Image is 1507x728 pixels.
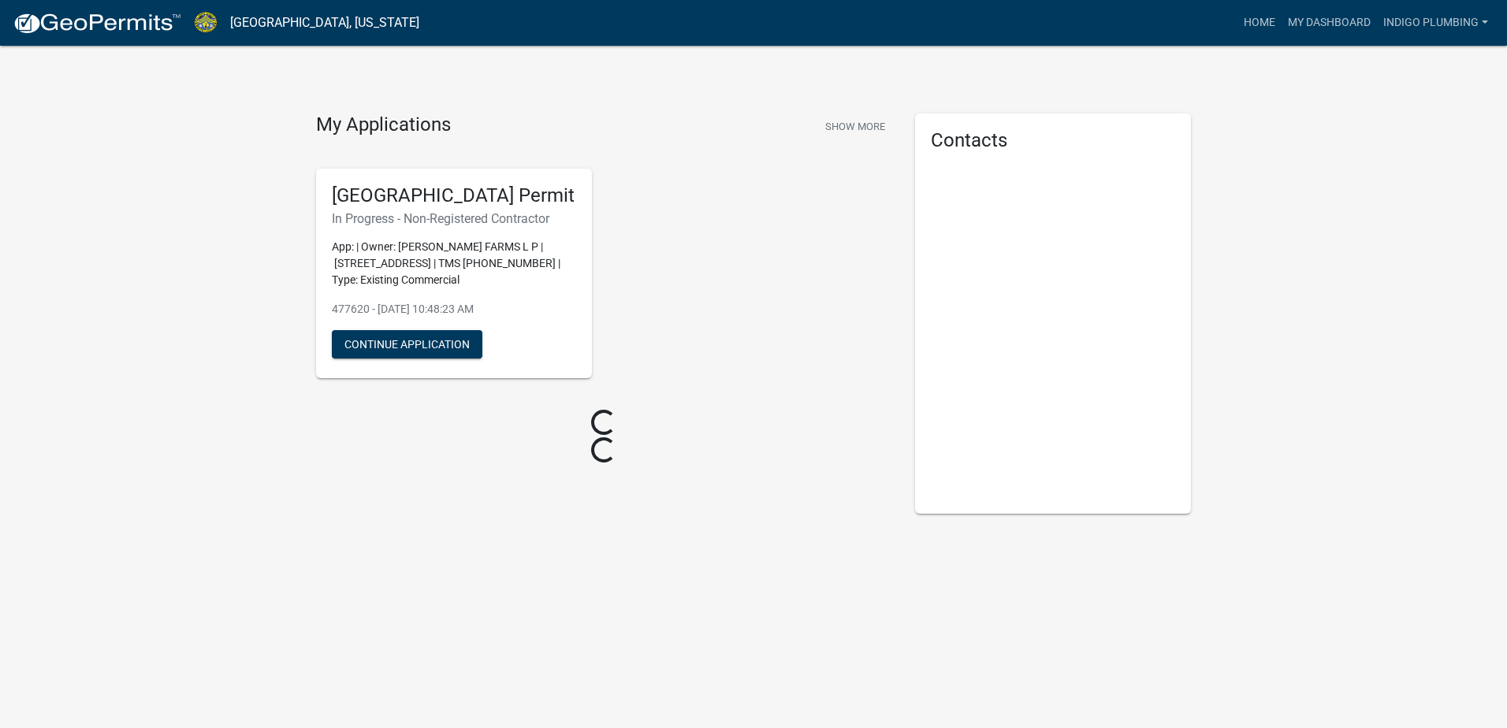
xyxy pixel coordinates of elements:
button: Continue Application [332,330,482,358]
h5: Contacts [931,129,1175,152]
a: [GEOGRAPHIC_DATA], [US_STATE] [230,9,419,36]
h6: In Progress - Non-Registered Contractor [332,211,576,226]
button: Show More [819,113,891,139]
p: App: | Owner: [PERSON_NAME] FARMS L P | [STREET_ADDRESS] | TMS [PHONE_NUMBER] | Type: Existing Co... [332,239,576,288]
a: Indigo Plumbing [1377,8,1494,38]
p: 477620 - [DATE] 10:48:23 AM [332,301,576,318]
h4: My Applications [316,113,451,137]
img: Jasper County, South Carolina [194,12,218,33]
a: My Dashboard [1282,8,1377,38]
a: Home [1237,8,1282,38]
h5: [GEOGRAPHIC_DATA] Permit [332,184,576,207]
